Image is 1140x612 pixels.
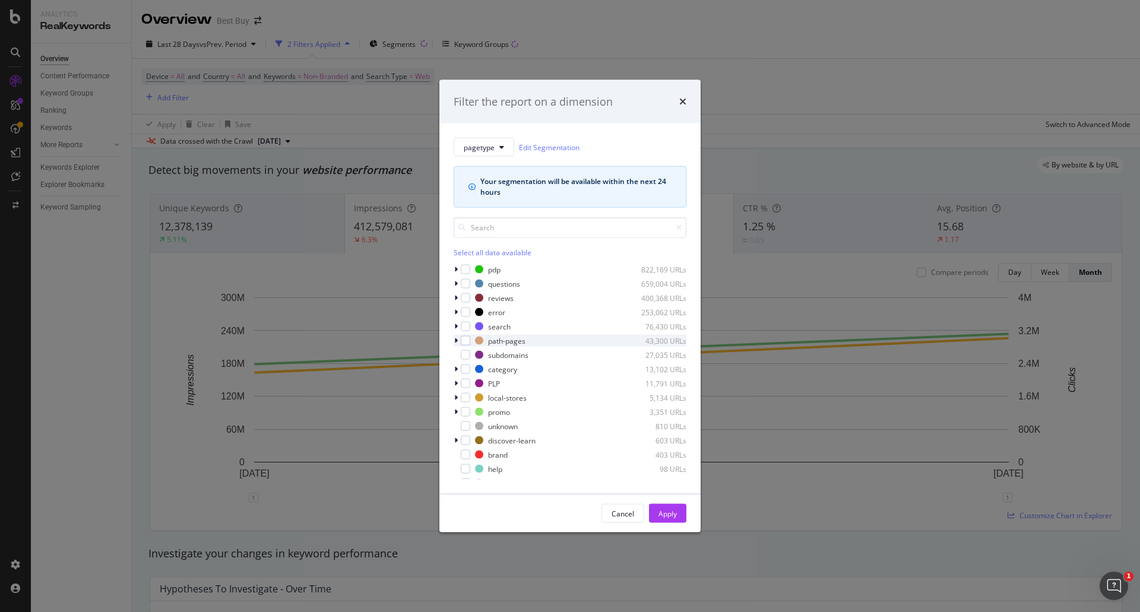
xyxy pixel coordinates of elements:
div: 603 URLs [628,435,686,445]
div: pdp [488,264,501,274]
div: Apply [658,508,677,518]
div: 13,102 URLs [628,364,686,374]
div: 403 URLs [628,449,686,459]
div: reviews [488,293,514,303]
div: Filter the report on a dimension [454,94,613,109]
div: 253,062 URLs [628,307,686,317]
div: questions [488,278,520,288]
div: category [488,364,517,374]
iframe: Intercom live chat [1100,572,1128,600]
div: 5,134 URLs [628,392,686,402]
div: unknown [488,421,518,431]
div: 810 URLs [628,421,686,431]
div: 3,351 URLs [628,407,686,417]
div: error [488,307,505,317]
button: pagetype [454,138,514,157]
div: times [679,94,686,109]
div: 822,169 URLs [628,264,686,274]
div: 27,035 URLs [628,350,686,360]
div: 76,430 URLs [628,321,686,331]
div: 11,791 URLs [628,378,686,388]
div: subdomains [488,350,528,360]
div: local-stores [488,392,527,402]
div: Your segmentation will be available within the next 24 hours [480,176,672,198]
div: 82 URLs [628,478,686,488]
div: Select all data available [454,248,686,258]
div: discover-learn [488,435,536,445]
a: Edit Segmentation [519,141,579,153]
div: help [488,464,502,474]
div: 98 URLs [628,464,686,474]
div: account [488,478,514,488]
div: 400,368 URLs [628,293,686,303]
div: 43,300 URLs [628,335,686,345]
button: Cancel [601,504,644,523]
input: Search [454,217,686,238]
div: Cancel [612,508,634,518]
button: Apply [649,504,686,523]
div: modal [439,80,701,532]
div: brand [488,449,508,459]
span: pagetype [464,142,495,152]
div: path-pages [488,335,525,345]
div: info banner [454,166,686,208]
div: promo [488,407,510,417]
div: search [488,321,511,331]
div: PLP [488,378,500,388]
span: 1 [1124,572,1133,581]
div: 659,004 URLs [628,278,686,288]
